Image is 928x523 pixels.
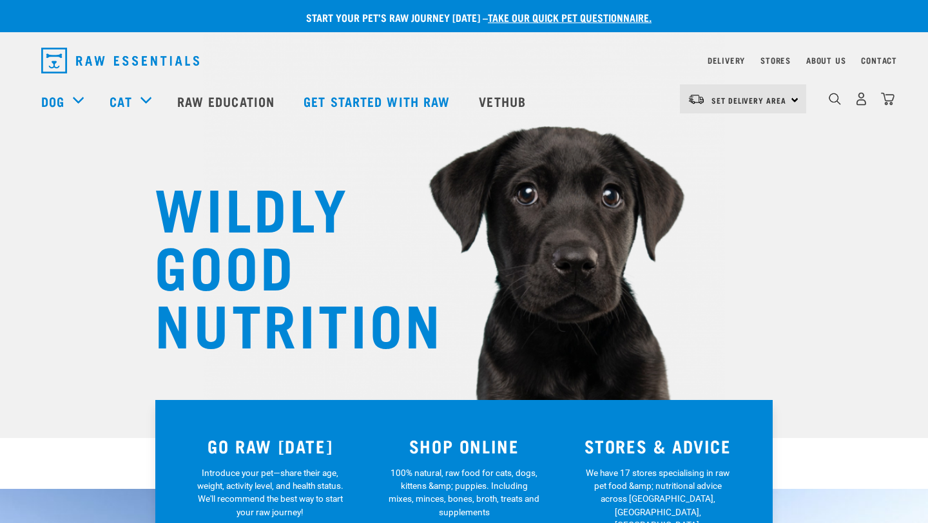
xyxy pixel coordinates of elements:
[829,93,841,105] img: home-icon-1@2x.png
[855,92,868,106] img: user.png
[195,466,346,519] p: Introduce your pet—share their age, weight, activity level, and health status. We'll recommend th...
[375,436,554,456] h3: SHOP ONLINE
[688,93,705,105] img: van-moving.png
[41,48,199,73] img: Raw Essentials Logo
[389,466,540,519] p: 100% natural, raw food for cats, dogs, kittens &amp; puppies. Including mixes, minces, bones, bro...
[708,58,745,62] a: Delivery
[181,436,360,456] h3: GO RAW [DATE]
[41,91,64,111] a: Dog
[881,92,894,106] img: home-icon@2x.png
[31,43,897,79] nav: dropdown navigation
[806,58,846,62] a: About Us
[291,75,466,127] a: Get started with Raw
[861,58,897,62] a: Contact
[568,436,747,456] h3: STORES & ADVICE
[164,75,291,127] a: Raw Education
[760,58,791,62] a: Stores
[155,177,412,351] h1: WILDLY GOOD NUTRITION
[110,91,131,111] a: Cat
[466,75,542,127] a: Vethub
[711,98,786,102] span: Set Delivery Area
[488,14,652,20] a: take our quick pet questionnaire.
